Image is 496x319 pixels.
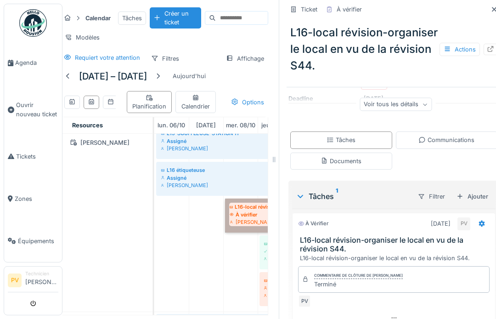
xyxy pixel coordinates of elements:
div: Technicien [25,270,58,277]
div: Voir tous les détails [360,98,432,111]
div: Calendrier [180,93,212,111]
sup: 1 [336,191,338,202]
div: Assigné [264,285,286,292]
li: [PERSON_NAME] [25,270,58,290]
a: Tickets [4,135,62,177]
div: Tâches [118,11,146,25]
div: Filtrer [414,190,449,203]
div: PV [457,217,470,230]
span: Tickets [16,152,58,161]
img: Badge_color-CXgf-gQk.svg [19,9,47,37]
div: Options [227,96,268,109]
div: [PERSON_NAME] [161,145,389,152]
a: 7 octobre 2025 [194,119,218,131]
a: Équipements [4,220,62,262]
div: Assigné [161,174,389,182]
div: [PERSON_NAME] [161,182,389,189]
div: Planification [131,93,168,111]
h5: [DATE] – [DATE] [79,71,147,82]
span: Zones [15,194,58,203]
h3: L16-local révision-organiser le local en vu de la révision S44. [300,236,491,253]
div: Actions [440,43,480,56]
span: Resources [72,122,103,129]
div: L15-SOUFFLEUSE-STATION 11 [264,277,286,284]
span: Ouvrir nouveau ticket [16,101,58,118]
div: À vérifier [298,220,328,228]
div: Ajouter [453,190,492,203]
li: PV [8,273,22,287]
strong: Calendar [82,14,114,23]
div: [PERSON_NAME] [264,292,286,299]
div: Documents [321,157,361,165]
span: Agenda [15,58,58,67]
div: Tâches [296,191,410,202]
div: Ticket [301,5,317,14]
div: L11-Zambelli-Remise en place PILZ [264,240,286,247]
div: [DATE] [431,219,451,228]
div: Aujourd'hui [169,70,209,82]
a: Zones [4,177,62,220]
div: L15-SOUFFLEUSE-STATION 11 [161,130,389,137]
div: PV [298,295,311,308]
div: Terminé [264,248,286,255]
a: Ouvrir nouveau ticket [4,84,62,135]
div: Terminé [314,280,403,289]
div: Commentaire de clôture de [PERSON_NAME] [314,273,403,279]
span: Équipements [18,237,58,245]
div: Créer un ticket [150,7,201,28]
div: [PERSON_NAME] [264,255,286,262]
div: Requiert votre attention [75,53,140,62]
a: Agenda [4,42,62,84]
div: L16-local révision-organiser le local en vu de la révision S44. [300,254,491,262]
div: Tâches [327,136,355,144]
a: 6 octobre 2025 [155,119,187,131]
div: Modèles [61,31,104,44]
div: Affichage [222,52,268,65]
div: Assigné [161,137,389,145]
div: À vérifier [337,5,362,14]
div: Filtres [147,52,183,65]
div: L16 étiqueteuse [161,166,389,174]
a: 9 octobre 2025 [259,119,291,131]
div: Communications [418,136,474,144]
a: 8 octobre 2025 [224,119,258,131]
a: PV Technicien[PERSON_NAME] [8,270,58,292]
div: [PERSON_NAME] [67,137,147,148]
